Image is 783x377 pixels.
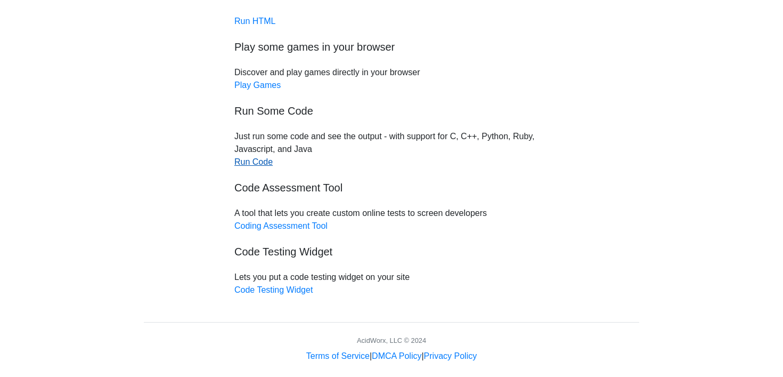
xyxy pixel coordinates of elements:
a: Play Games [234,81,281,90]
a: Code Testing Widget [234,285,313,294]
a: Run HTML [234,17,275,26]
a: Privacy Policy [424,351,477,360]
div: | | [306,350,477,363]
h5: Run Some Code [234,105,549,117]
a: Terms of Service [306,351,370,360]
a: Run Code [234,157,273,166]
a: DMCA Policy [372,351,421,360]
h5: Code Assessment Tool [234,181,549,194]
h5: Play some games in your browser [234,41,549,53]
a: Coding Assessment Tool [234,221,328,230]
h5: Code Testing Widget [234,245,549,258]
div: AcidWorx, LLC © 2024 [357,335,426,346]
